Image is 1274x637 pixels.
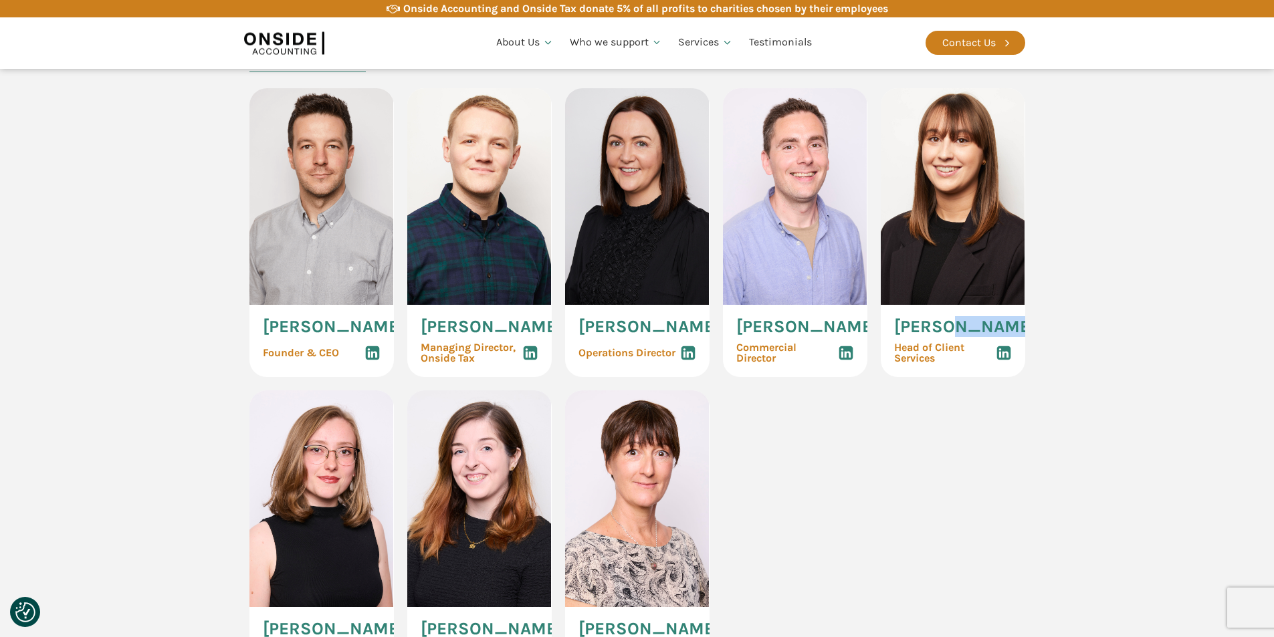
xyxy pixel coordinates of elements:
[942,34,996,51] div: Contact Us
[244,27,324,58] img: Onside Accounting
[421,318,562,336] span: [PERSON_NAME]
[421,342,516,364] span: Managing Director, Onside Tax
[15,602,35,622] img: Revisit consent button
[488,20,562,66] a: About Us
[562,20,671,66] a: Who we support
[578,348,675,358] span: Operations Director
[894,318,1036,336] span: [PERSON_NAME]
[736,342,838,364] span: Commercial Director
[741,20,820,66] a: Testimonials
[15,602,35,622] button: Consent Preferences
[263,318,405,336] span: [PERSON_NAME]
[670,20,741,66] a: Services
[894,342,996,364] span: Head of Client Services
[578,318,720,336] span: [PERSON_NAME]
[263,348,339,358] span: Founder & CEO
[736,318,878,336] span: [PERSON_NAME]
[926,31,1025,55] a: Contact Us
